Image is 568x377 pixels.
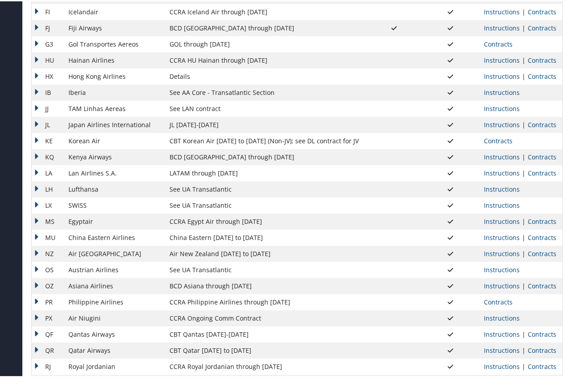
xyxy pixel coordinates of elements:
[484,71,520,79] a: View Ticketing Instructions
[484,119,520,128] a: View Ticketing Instructions
[165,244,366,261] td: Air New Zealand [DATE] to [DATE]
[165,293,366,309] td: CCRA Philippine Airlines through [DATE]
[165,325,366,341] td: CBT Qantas [DATE]-[DATE]
[484,39,513,47] a: View Contracts
[528,345,556,353] a: View Contracts
[528,232,556,240] a: View Contracts
[165,3,366,19] td: CCRA Iceland Air through [DATE]
[520,6,528,15] span: |
[64,164,165,180] td: Lan Airlines S.A.
[484,167,520,176] a: View Ticketing Instructions
[484,280,520,289] a: View Ticketing Instructions
[528,55,556,63] a: View Contracts
[32,83,64,99] td: IB
[165,228,366,244] td: China Eastern [DATE] to [DATE]
[64,132,165,148] td: Korean Air
[64,35,165,51] td: Gol Transportes Aereos
[165,341,366,357] td: CBT Qatar [DATE] to [DATE]
[32,277,64,293] td: OZ
[484,248,520,257] a: View Ticketing Instructions
[165,309,366,325] td: CCRA Ongoing Comm Contract
[64,309,165,325] td: Air Niugini
[64,99,165,116] td: TAM Linhas Aereas
[64,325,165,341] td: Qantas Airways
[165,148,366,164] td: BCD [GEOGRAPHIC_DATA] through [DATE]
[520,216,528,224] span: |
[32,116,64,132] td: JL
[165,35,366,51] td: GOL through [DATE]
[520,329,528,337] span: |
[484,55,520,63] a: View Ticketing Instructions
[520,232,528,240] span: |
[528,216,556,224] a: View Contracts
[32,51,64,67] td: HU
[32,3,64,19] td: FI
[32,357,64,373] td: RJ
[64,67,165,83] td: Hong Kong Airlines
[528,71,556,79] a: View Contracts
[64,228,165,244] td: China Eastern Airlines
[32,341,64,357] td: QR
[484,6,520,15] a: View Ticketing Instructions
[32,325,64,341] td: QF
[520,55,528,63] span: |
[165,261,366,277] td: See UA Transatlantic
[64,277,165,293] td: Asiana Airlines
[484,184,520,192] a: View Ticketing Instructions
[520,22,528,31] span: |
[32,148,64,164] td: KQ
[64,3,165,19] td: Icelandair
[64,341,165,357] td: Qatar Airways
[484,313,520,321] a: View Ticketing Instructions
[165,99,366,116] td: See LAN contract
[32,261,64,277] td: OS
[64,293,165,309] td: Philippine Airlines
[484,22,520,31] a: View Ticketing Instructions
[520,71,528,79] span: |
[32,132,64,148] td: KE
[520,248,528,257] span: |
[484,87,520,95] a: View Ticketing Instructions
[32,19,64,35] td: FJ
[165,67,366,83] td: Details
[165,83,366,99] td: See AA Core - Transatlantic Section
[484,216,520,224] a: View Ticketing Instructions
[528,119,556,128] a: View Contracts
[484,232,520,240] a: View Ticketing Instructions
[520,361,528,369] span: |
[528,151,556,160] a: View Contracts
[64,261,165,277] td: Austrian Airlines
[32,99,64,116] td: JJ
[32,67,64,83] td: HX
[484,296,513,305] a: View Contracts
[484,200,520,208] a: View Ticketing Instructions
[32,244,64,261] td: NZ
[520,167,528,176] span: |
[484,329,520,337] a: View Ticketing Instructions
[32,293,64,309] td: PR
[484,345,520,353] a: View Ticketing Instructions
[484,361,520,369] a: View Ticketing Instructions
[165,116,366,132] td: JL [DATE]-[DATE]
[165,164,366,180] td: LATAM through [DATE]
[528,22,556,31] a: View Contracts
[32,180,64,196] td: LH
[165,180,366,196] td: See UA Transatlantic
[64,357,165,373] td: Royal Jordanian
[165,19,366,35] td: BCD [GEOGRAPHIC_DATA] through [DATE]
[64,116,165,132] td: Japan Airlines International
[64,196,165,212] td: SWISS
[64,212,165,228] td: Egyptair
[64,244,165,261] td: Air [GEOGRAPHIC_DATA]
[64,180,165,196] td: Lufthansa
[528,329,556,337] a: View Contracts
[528,248,556,257] a: View Contracts
[484,135,513,144] a: View Contracts
[165,277,366,293] td: BCD Asiana through [DATE]
[165,132,366,148] td: CBT Korean Air [DATE] to [DATE] (Non-JV); see DL contract for JV
[64,83,165,99] td: Iberia
[520,151,528,160] span: |
[484,264,520,273] a: View Ticketing Instructions
[165,212,366,228] td: CCRA Egypt Air through [DATE]
[528,167,556,176] a: View Contracts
